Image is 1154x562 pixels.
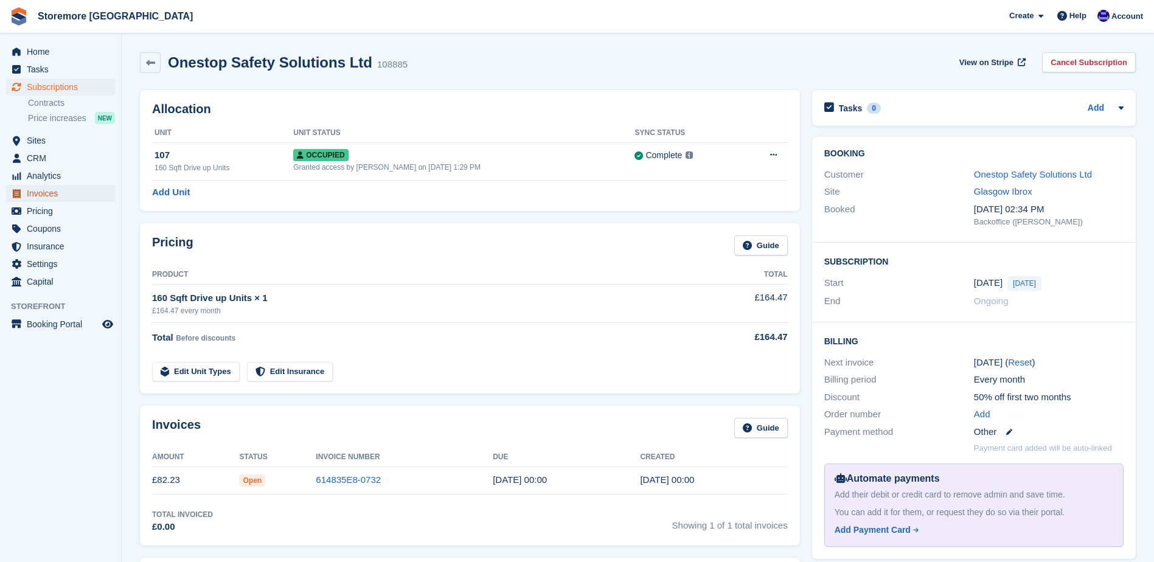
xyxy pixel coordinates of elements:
span: Capital [27,273,100,290]
a: View on Stripe [954,52,1028,72]
span: View on Stripe [959,57,1013,69]
div: 160 Sqft Drive up Units [155,162,293,173]
img: Angela [1097,10,1110,22]
span: Total [152,332,173,342]
div: End [824,294,974,308]
span: Subscriptions [27,78,100,95]
th: Status [239,448,316,467]
div: Other [974,425,1124,439]
a: menu [6,203,115,220]
span: Tasks [27,61,100,78]
div: Start [824,276,974,291]
a: menu [6,273,115,290]
span: Storefront [11,300,121,313]
span: Sites [27,132,100,149]
th: Due [493,448,640,467]
span: Invoices [27,185,100,202]
h2: Tasks [839,103,863,114]
span: Home [27,43,100,60]
span: Insurance [27,238,100,255]
div: Every month [974,373,1124,387]
h2: Billing [824,335,1124,347]
a: menu [6,220,115,237]
div: Booked [824,203,974,228]
div: Discount [824,390,974,404]
p: Payment card added will be auto-linked [974,442,1112,454]
th: Unit Status [293,123,634,143]
h2: Allocation [152,102,788,116]
a: Onestop Safety Solutions Ltd [974,169,1092,179]
span: Occupied [293,149,348,161]
a: menu [6,167,115,184]
div: Site [824,185,974,199]
time: 2025-09-19 23:00:00 UTC [974,276,1003,290]
div: Billing period [824,373,974,387]
a: Add Unit [152,186,190,199]
a: Glasgow Ibrox [974,186,1032,196]
td: £82.23 [152,467,239,494]
h2: Pricing [152,235,193,255]
td: £164.47 [689,284,787,322]
a: menu [6,255,115,272]
th: Amount [152,448,239,467]
th: Total [689,265,787,285]
a: Cancel Subscription [1042,52,1136,72]
div: 50% off first two months [974,390,1124,404]
div: 160 Sqft Drive up Units × 1 [152,291,689,305]
span: Help [1069,10,1086,22]
h2: Subscription [824,255,1124,267]
a: Preview store [100,317,115,331]
div: Add their debit or credit card to remove admin and save time. [835,488,1113,501]
span: Settings [27,255,100,272]
a: menu [6,78,115,95]
a: Price increases NEW [28,111,115,125]
th: Product [152,265,689,285]
h2: Onestop Safety Solutions Ltd [168,54,372,71]
span: Booking Portal [27,316,100,333]
div: Payment method [824,425,974,439]
span: Coupons [27,220,100,237]
a: Contracts [28,97,115,109]
a: menu [6,238,115,255]
div: Total Invoiced [152,509,213,520]
th: Invoice Number [316,448,493,467]
a: menu [6,43,115,60]
div: £164.47 every month [152,305,689,316]
div: 107 [155,148,293,162]
time: 2025-09-20 23:00:00 UTC [493,474,547,485]
div: Automate payments [835,471,1113,486]
span: CRM [27,150,100,167]
a: Add Payment Card [835,524,1108,536]
div: £164.47 [689,330,787,344]
span: Price increases [28,113,86,124]
div: Next invoice [824,356,974,370]
a: Edit Insurance [247,362,333,382]
div: 0 [867,103,881,114]
div: NEW [95,112,115,124]
th: Created [640,448,787,467]
div: Granted access by [PERSON_NAME] on [DATE] 1:29 PM [293,162,634,173]
div: [DATE] 02:34 PM [974,203,1124,217]
div: Order number [824,408,974,421]
a: Add [974,408,990,421]
a: 614835E8-0732 [316,474,381,485]
th: Unit [152,123,293,143]
a: menu [6,316,115,333]
span: [DATE] [1007,276,1041,291]
a: menu [6,185,115,202]
span: Open [239,474,265,487]
span: Ongoing [974,296,1009,306]
span: Create [1009,10,1034,22]
div: Customer [824,168,974,182]
a: menu [6,132,115,149]
a: Edit Unit Types [152,362,240,382]
span: Account [1111,10,1143,23]
div: [DATE] ( ) [974,356,1124,370]
th: Sync Status [634,123,741,143]
span: Showing 1 of 1 total invoices [672,509,788,534]
div: £0.00 [152,520,213,534]
h2: Booking [824,149,1124,159]
div: Add Payment Card [835,524,911,536]
a: Guide [734,235,788,255]
a: menu [6,61,115,78]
